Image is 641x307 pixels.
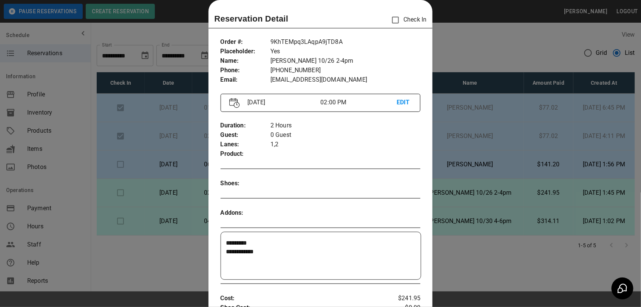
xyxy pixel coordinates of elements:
[221,208,270,218] p: Addons :
[270,66,420,75] p: [PHONE_NUMBER]
[221,37,270,47] p: Order # :
[221,66,270,75] p: Phone :
[320,98,397,107] p: 02:00 PM
[270,37,420,47] p: 9KhTEMpq3LAqpA9jTD8A
[215,12,289,25] p: Reservation Detail
[270,47,420,56] p: Yes
[221,47,270,56] p: Placeholder :
[221,149,270,159] p: Product :
[221,130,270,140] p: Guest :
[221,56,270,66] p: Name :
[229,98,240,108] img: Vector
[221,294,388,303] p: Cost :
[221,121,270,130] p: Duration :
[388,12,426,28] p: Check In
[270,130,420,140] p: 0 Guest
[221,75,270,85] p: Email :
[387,294,420,303] p: $241.95
[221,179,270,188] p: Shoes :
[270,56,420,66] p: [PERSON_NAME] 10/26 2-4pm
[270,121,420,130] p: 2 Hours
[244,98,321,107] p: [DATE]
[270,75,420,85] p: [EMAIL_ADDRESS][DOMAIN_NAME]
[221,140,270,149] p: Lanes :
[397,98,412,107] p: EDIT
[270,140,420,149] p: 1,2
